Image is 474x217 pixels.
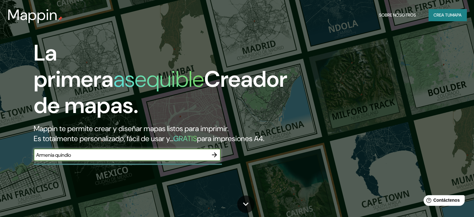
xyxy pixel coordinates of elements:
[34,38,113,94] font: La primera
[173,134,197,143] font: GRATIS
[34,65,287,120] font: Creador de mapas.
[58,16,63,21] img: pin de mapeo
[450,12,462,18] font: mapa
[379,12,416,18] font: Sobre nosotros
[429,9,467,21] button: Crea tumapa
[113,65,204,94] font: asequible
[197,134,264,143] font: para impresiones A4.
[34,151,208,159] input: Elige tu lugar favorito
[433,12,450,18] font: Crea tu
[7,5,58,25] font: Mappin
[419,193,467,210] iframe: Lanzador de widgets de ayuda
[34,124,228,133] font: Mappin te permite crear y diseñar mapas listos para imprimir.
[34,134,173,143] font: Es totalmente personalizado, fácil de usar y...
[376,9,419,21] button: Sobre nosotros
